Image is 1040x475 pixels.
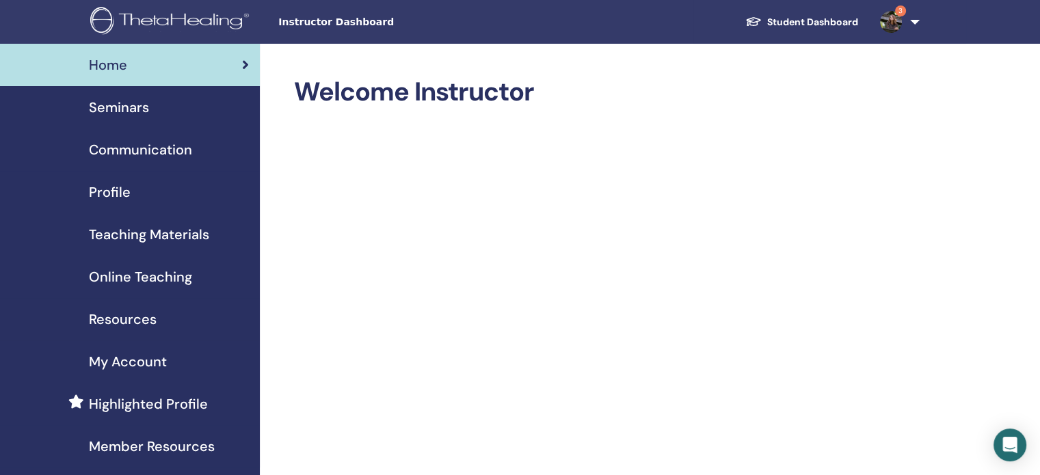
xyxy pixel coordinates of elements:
span: My Account [89,351,167,372]
span: Teaching Materials [89,224,209,245]
span: Profile [89,182,131,202]
img: graduation-cap-white.svg [745,16,762,27]
span: Home [89,55,127,75]
span: Highlighted Profile [89,394,208,414]
h2: Welcome Instructor [294,77,917,108]
span: Online Teaching [89,267,192,287]
div: Open Intercom Messenger [994,429,1026,461]
span: Resources [89,309,157,329]
img: default.jpg [880,11,902,33]
span: Member Resources [89,436,215,457]
span: Instructor Dashboard [278,15,483,29]
span: Seminars [89,97,149,118]
span: 3 [895,5,906,16]
img: logo.png [90,7,254,38]
span: Communication [89,139,192,160]
a: Student Dashboard [734,10,869,35]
